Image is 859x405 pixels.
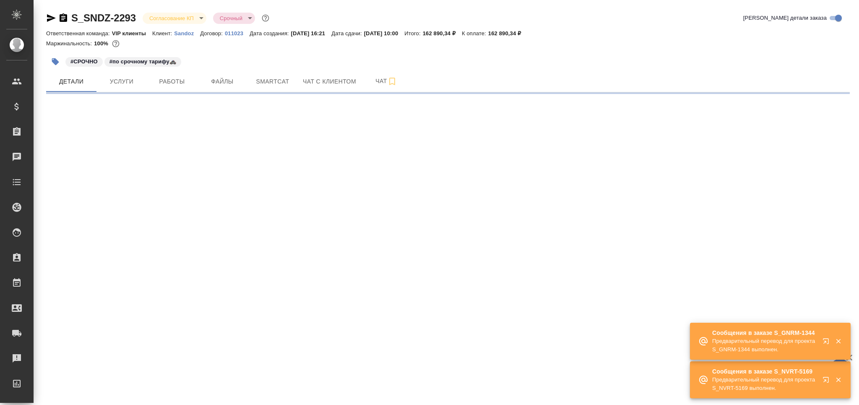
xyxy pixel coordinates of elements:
span: Чат [366,76,406,86]
p: [DATE] 16:21 [291,30,332,37]
a: 011023 [225,29,250,37]
p: #по срочному тарифу🚓 [109,57,176,66]
p: Предварительный перевод для проекта S_NVRT-5169 выполнен. [712,376,817,392]
p: Сообщения в заказе S_NVRT-5169 [712,367,817,376]
p: Договор: [200,30,225,37]
button: 0.00 RUB; [110,38,121,49]
p: Ответственная команда: [46,30,112,37]
span: [PERSON_NAME] детали заказа [743,14,827,22]
p: VIP клиенты [112,30,152,37]
p: 162 890,34 ₽ [423,30,462,37]
span: Работы [152,76,192,87]
p: 100% [94,40,110,47]
p: [DATE] 10:00 [364,30,405,37]
button: Закрыть [830,376,847,384]
a: S_SNDZ-2293 [71,12,136,24]
button: Закрыть [830,337,847,345]
p: Маржинальность: [46,40,94,47]
button: Доп статусы указывают на важность/срочность заказа [260,13,271,24]
div: Согласование КП [143,13,206,24]
svg: Подписаться [387,76,397,86]
button: Скопировать ссылку [58,13,68,23]
p: Sandoz [174,30,200,37]
span: СРОЧНО [65,57,104,65]
span: Файлы [202,76,242,87]
button: Согласование КП [147,15,196,22]
p: Дата создания: [250,30,291,37]
p: Дата сдачи: [331,30,364,37]
span: Чат с клиентом [303,76,356,87]
span: Услуги [102,76,142,87]
span: по срочному тарифу🚓 [104,57,182,65]
button: Срочный [217,15,245,22]
button: Добавить тэг [46,52,65,71]
p: #СРОЧНО [70,57,98,66]
span: Детали [51,76,91,87]
p: Сообщения в заказе S_GNRM-1344 [712,329,817,337]
p: Предварительный перевод для проекта S_GNRM-1344 выполнен. [712,337,817,354]
p: К оплате: [462,30,488,37]
button: Открыть в новой вкладке [817,371,838,392]
p: Итого: [404,30,422,37]
button: Скопировать ссылку для ЯМессенджера [46,13,56,23]
button: Открыть в новой вкладке [817,333,838,353]
div: Согласование КП [213,13,255,24]
p: 011023 [225,30,250,37]
span: Smartcat [252,76,293,87]
p: 162 890,34 ₽ [488,30,527,37]
p: Клиент: [152,30,174,37]
a: Sandoz [174,29,200,37]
